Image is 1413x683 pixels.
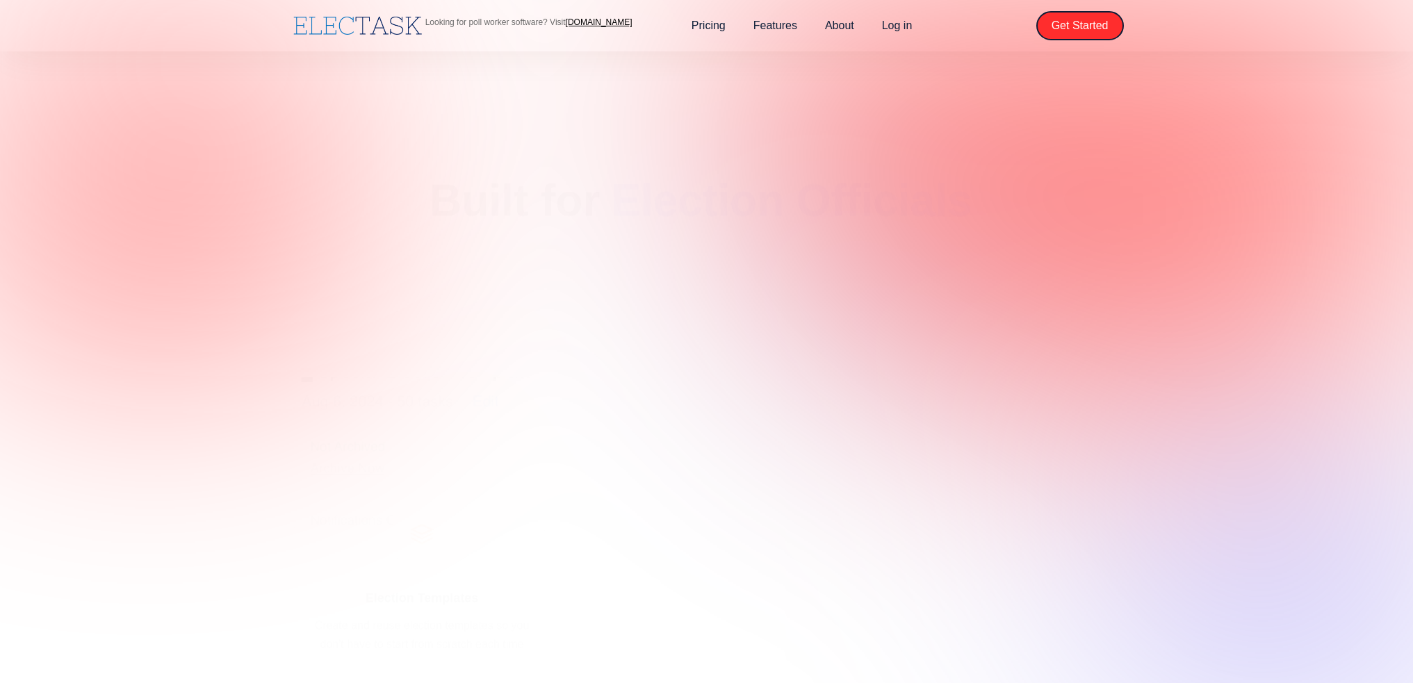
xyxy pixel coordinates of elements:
[307,616,537,654] p: Create and reuse election templates so you don't have to start from scratch each time
[601,167,983,235] span: Election Officials
[811,11,868,40] a: About
[290,13,425,38] a: home
[868,11,926,40] a: Log in
[365,590,478,607] h4: Election Templates
[430,167,983,235] h1: Built for
[425,18,632,26] p: Looking for poll worker software? Visit
[678,11,740,40] a: Pricing
[566,17,632,27] a: [DOMAIN_NAME]
[1036,11,1124,40] a: Get Started
[740,11,811,40] a: Features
